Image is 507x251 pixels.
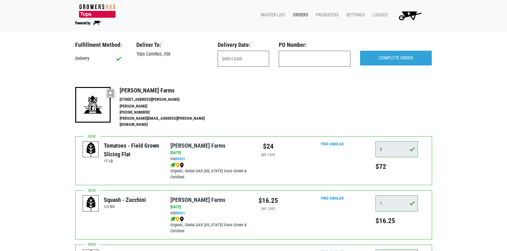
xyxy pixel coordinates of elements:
[170,210,249,216] div: via
[341,9,367,21] a: Settings
[170,150,249,156] div: [DATE]
[120,109,219,116] li: [PHONE_NUMBER]
[391,9,427,22] a: 6
[360,51,432,65] input: COMPLETE ORDER
[258,206,278,212] div: per case
[83,196,99,212] img: placeholder-variety-43d6402dacf2d531de610a020419775a.svg
[376,141,418,157] input: Qty
[218,51,269,67] input: Select Date
[75,41,127,48] h3: Fulfillment Method:
[170,163,176,168] img: leaf-e5c59151409436ccce96b2ca1b28e03c.png
[83,142,99,158] img: placeholder-variety-43d6402dacf2d531de610a020419775a.svg
[180,163,184,168] img: map_marker-0e94453035b3232a4d21701695807de9.png
[170,142,225,149] a: [PERSON_NAME] Farms
[408,11,410,16] span: 6
[376,162,418,171] h5: $72
[170,216,249,234] div: Organic, Global GAP, [US_STATE] State Grown & Certified
[258,195,278,206] div: $16.25
[120,103,219,109] li: [PERSON_NAME]
[104,141,161,159] div: Tomatoes - Field Grown Slicing Flat
[170,162,249,180] div: Organic, Global GAP, [US_STATE] State Grown & Certified
[180,217,184,222] img: map_marker-0e94453035b3232a4d21701695807de9.png
[170,204,249,210] div: [DATE]
[170,156,249,162] div: via
[218,41,269,48] h3: Delivery Date:
[376,195,418,212] input: Qty
[258,152,278,158] div: per case
[120,97,219,103] li: [STREET_ADDRESS][PERSON_NAME]
[367,9,391,21] a: Logout
[75,21,102,25] img: Powered by Big Wheelbarrow
[131,51,213,58] div: Tops Camillus, 358
[176,217,180,222] img: safety-e55c860ca8c00a9c171001a62a92dabd.png
[256,9,288,21] a: Master List
[136,41,208,48] h3: Deliver To:
[311,9,341,21] a: Producers
[170,196,225,203] a: [PERSON_NAME] Farms
[376,217,418,225] h5: $16.25
[175,211,185,215] a: Direct
[396,9,424,22] img: Cart
[176,163,180,168] img: safety-e55c860ca8c00a9c171001a62a92dabd.png
[75,4,120,18] img: 279edf242af8f9d49a69d9d2afa010fb.png
[279,41,350,48] h3: PO Number:
[120,87,219,94] h4: [PERSON_NAME] Farms
[75,87,111,122] img: 19-7441ae2ccb79c876ff41c34f3bd0da69.png
[104,159,161,163] h6: 17 LB
[170,217,176,222] img: leaf-e5c59151409436ccce96b2ca1b28e03c.png
[104,204,146,209] h6: 1/2 BU
[288,9,311,21] a: Orders
[258,141,278,151] div: $24
[321,142,344,146] a: Find Similar
[175,156,185,161] a: Direct
[104,195,146,204] div: Squash - Zucchini
[120,116,219,128] li: [PERSON_NAME][EMAIL_ADDRESS][PERSON_NAME][DOMAIN_NAME]
[321,196,344,201] a: Find Similar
